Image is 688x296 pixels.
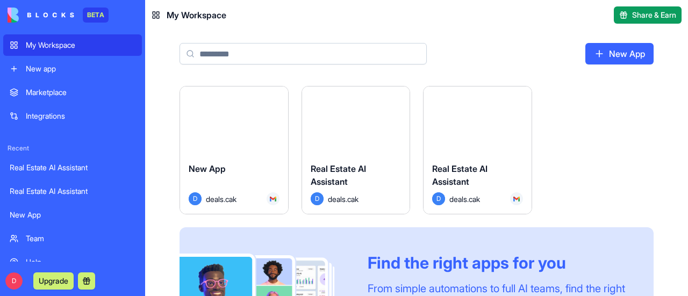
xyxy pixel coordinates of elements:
a: Marketplace [3,82,142,103]
div: Team [26,233,135,244]
img: logo [8,8,74,23]
div: My Workspace [26,40,135,50]
a: Team [3,228,142,249]
div: Integrations [26,111,135,121]
span: Recent [3,144,142,153]
span: deals.cak [206,193,236,205]
button: Upgrade [33,272,74,290]
a: Help [3,251,142,273]
a: Integrations [3,105,142,127]
span: deals.cak [328,193,359,205]
div: Help [26,257,135,268]
div: BETA [83,8,109,23]
span: deals.cak [449,193,480,205]
div: Marketplace [26,87,135,98]
img: Gmail_trouth.svg [513,196,520,202]
div: Real Estate AI Assistant [10,162,135,173]
button: Share & Earn [614,6,682,24]
a: BETA [8,8,109,23]
span: New App [189,163,226,174]
span: My Workspace [167,9,226,21]
a: New app [3,58,142,80]
span: Real Estate AI Assistant [311,163,366,187]
span: D [189,192,202,205]
div: Real Estate AI Assistant [10,186,135,197]
a: Real Estate AI AssistantDdeals.cak [302,86,411,214]
a: New App [3,204,142,226]
span: D [5,272,23,290]
img: Gmail_trouth.svg [270,196,276,202]
span: Real Estate AI Assistant [432,163,488,187]
span: D [432,192,445,205]
a: Real Estate AI Assistant [3,157,142,178]
a: Upgrade [33,275,74,286]
span: Share & Earn [632,10,676,20]
a: New App [585,43,654,64]
div: New App [10,210,135,220]
span: D [311,192,324,205]
div: New app [26,63,135,74]
a: Real Estate AI Assistant [3,181,142,202]
a: New AppDdeals.cak [180,86,289,214]
a: My Workspace [3,34,142,56]
div: Find the right apps for you [368,253,628,272]
a: Real Estate AI AssistantDdeals.cak [423,86,532,214]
